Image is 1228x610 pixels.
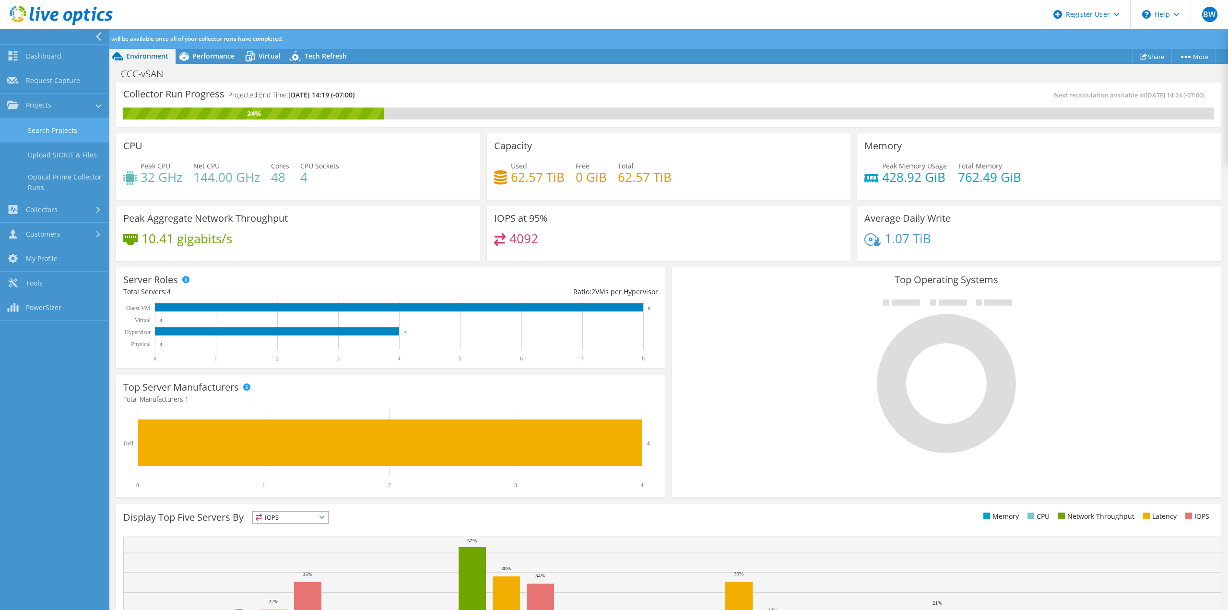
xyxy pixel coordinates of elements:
span: Peak CPU [141,161,170,170]
h4: 62.57 TiB [511,172,565,182]
h3: Top Server Manufacturers [123,382,239,393]
text: 0 [153,355,156,362]
div: Ratio: VMs per Hypervisor [390,287,658,297]
h3: IOPS at 95% [494,213,548,224]
text: Virtual [135,317,151,323]
h4: 144.00 GHz [193,172,260,182]
text: 6 [520,355,523,362]
span: Total [618,161,634,170]
a: More [1171,49,1216,64]
span: Free [576,161,590,170]
span: Virtual [259,51,281,60]
text: Dell [123,440,133,447]
text: 3 [514,482,517,489]
text: 4 [640,482,643,489]
h3: Memory [864,141,902,151]
text: 35% [734,571,744,576]
svg: \n [1142,10,1151,19]
text: 35% [303,571,312,577]
h3: Peak Aggregate Network Throughput [123,213,288,224]
span: Next recalculation available at [1054,91,1209,99]
h3: Average Daily Write [864,213,951,224]
text: 34% [535,573,545,578]
text: 0 [136,482,139,489]
h3: Server Roles [123,275,178,285]
text: 8 [648,306,650,311]
text: 7 [581,355,584,362]
li: CPU [1025,511,1050,522]
h4: Projected End Time: [228,90,354,100]
h3: Capacity [494,141,532,151]
span: Performance [192,51,235,60]
text: 0 [160,318,162,323]
span: IOPS [253,512,328,523]
text: 3 [337,355,340,362]
span: BW [1202,7,1217,22]
h4: 428.92 GiB [882,172,947,182]
h4: 0 GiB [576,172,607,182]
text: 52% [467,538,477,543]
span: Used [511,161,527,170]
text: 4 [647,440,650,446]
div: 24% [123,108,384,119]
h4: 62.57 TiB [618,172,672,182]
h4: 4092 [509,233,538,244]
span: Peak Memory Usage [882,161,947,170]
span: 4 [167,287,171,296]
text: 21% [933,600,942,606]
h4: 48 [271,172,289,182]
h1: CCC-vSAN [117,69,178,79]
text: 1 [214,355,217,362]
span: [DATE] 14:19 (-07:00) [288,90,354,99]
li: Memory [981,511,1019,522]
text: Physical [131,341,151,347]
text: 1 [262,482,265,489]
h4: 1.07 TiB [885,233,931,244]
h4: 4 [300,172,339,182]
span: Cores [271,161,289,170]
span: Total Memory [958,161,1002,170]
li: Latency [1141,511,1177,522]
text: 5 [459,355,461,362]
span: Additional analysis will be available once all of your collector runs have completed. [59,35,283,43]
div: Total Servers: [123,287,390,297]
span: Tech Refresh [305,51,347,60]
span: 2 [591,287,595,296]
text: 4 [398,355,401,362]
text: 4 [404,330,407,335]
span: 1 [185,395,189,404]
h4: 10.41 gigabits/s [142,233,232,244]
a: Share [1132,49,1172,64]
span: Net CPU [193,161,220,170]
h4: Total Manufacturers: [123,394,658,405]
h4: 762.49 GiB [958,172,1021,182]
text: Guest VM [126,305,150,311]
li: Network Throughput [1056,511,1134,522]
text: Hypervisor [125,329,151,335]
span: [DATE] 14:24 (-07:00) [1145,91,1204,99]
h3: Top Operating Systems [679,275,1214,285]
text: 22% [269,598,278,604]
text: 0 [160,342,162,347]
text: 2 [388,482,391,489]
h4: 32 GHz [141,172,182,182]
li: IOPS [1183,511,1209,522]
span: CPU Sockets [300,161,339,170]
h3: CPU [123,141,142,151]
span: Environment [126,51,168,60]
text: 2 [276,355,279,362]
text: 8 [642,355,645,362]
text: 38% [501,565,511,571]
